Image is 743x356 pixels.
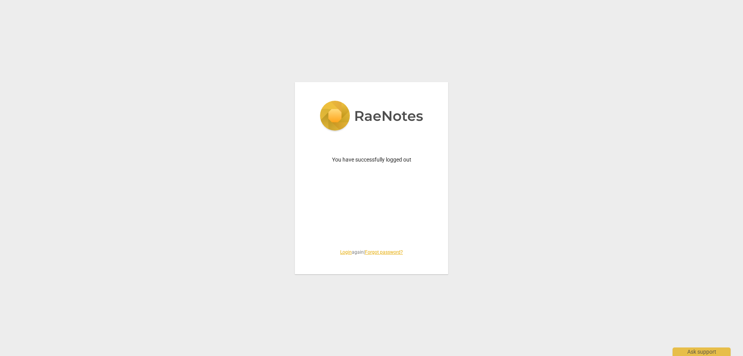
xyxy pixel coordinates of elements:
[365,249,403,255] a: Forgot password?
[313,249,430,256] span: again |
[313,156,430,164] p: You have successfully logged out
[673,347,731,356] div: Ask support
[340,249,352,255] a: Login
[320,101,423,132] img: 5ac2273c67554f335776073100b6d88f.svg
